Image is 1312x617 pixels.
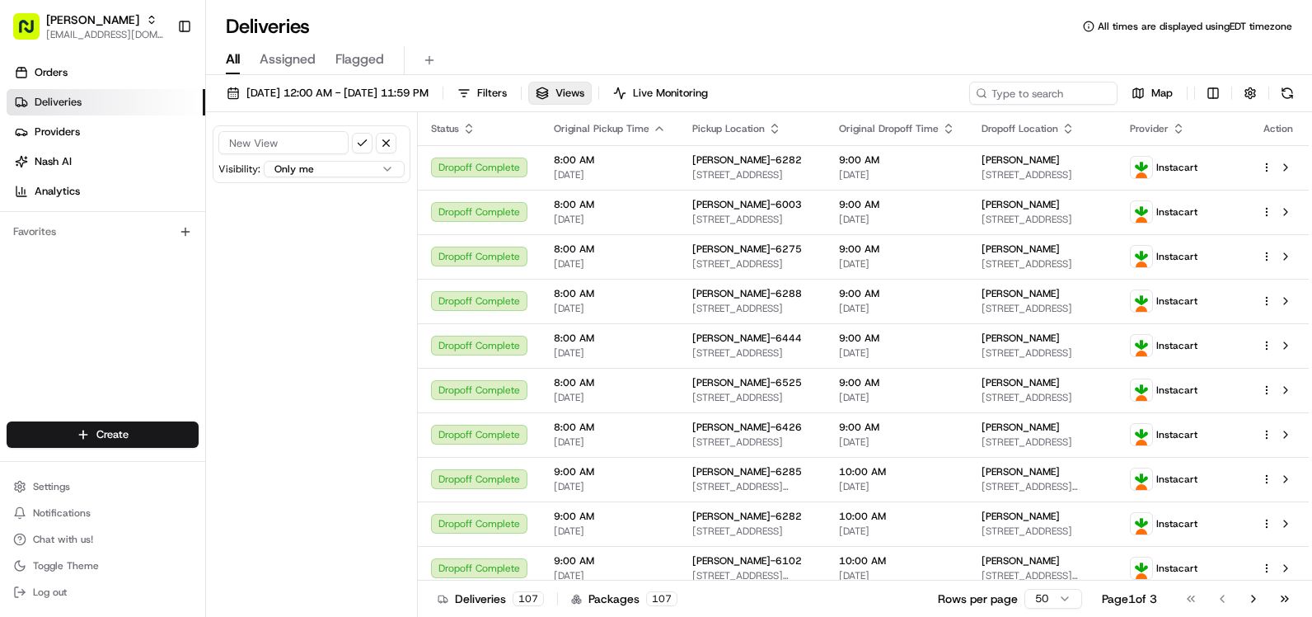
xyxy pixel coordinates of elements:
[839,332,955,345] span: 9:00 AM
[982,554,1060,568] span: [PERSON_NAME]
[164,280,199,292] span: Pylon
[1131,157,1152,178] img: profile_instacart_ahold_partner.png
[692,287,802,300] span: [PERSON_NAME]-6288
[46,12,139,28] span: [PERSON_NAME]
[7,178,205,205] a: Analytics
[692,302,813,315] span: [STREET_ADDRESS]
[982,287,1060,300] span: [PERSON_NAME]
[33,506,91,520] span: Notifications
[226,49,240,69] span: All
[116,279,199,292] a: Powered byPylon
[982,168,1103,181] span: [STREET_ADDRESS]
[839,525,955,538] span: [DATE]
[7,119,205,145] a: Providers
[1131,469,1152,490] img: profile_instacart_ahold_partner.png
[692,257,813,271] span: [STREET_ADDRESS]
[839,391,955,404] span: [DATE]
[7,59,205,86] a: Orders
[35,95,82,110] span: Deliveries
[1156,250,1197,263] span: Instacart
[1130,122,1169,135] span: Provider
[1131,558,1152,579] img: profile_instacart_ahold_partner.png
[264,161,405,177] button: Only me
[692,122,765,135] span: Pickup Location
[646,591,677,606] div: 107
[692,480,813,493] span: [STREET_ADDRESS][PERSON_NAME]
[982,436,1103,449] span: [STREET_ADDRESS]
[1124,82,1180,105] button: Map
[450,82,514,105] button: Filters
[1098,20,1292,33] span: All times are displayed using EDT timezone
[692,391,813,404] span: [STREET_ADDRESS]
[7,502,199,525] button: Notifications
[982,510,1060,523] span: [PERSON_NAME]
[554,213,666,226] span: [DATE]
[982,465,1060,478] span: [PERSON_NAME]
[839,168,955,181] span: [DATE]
[1156,339,1197,352] span: Instacart
[1156,161,1197,174] span: Instacart
[96,427,129,442] span: Create
[16,158,46,187] img: 1736555255976-a54dd68f-1ca7-489b-9aae-adbdc363a1c4
[839,198,955,211] span: 9:00 AM
[692,569,813,582] span: [STREET_ADDRESS][PERSON_NAME]
[839,122,939,135] span: Original Dropoff Time
[1131,424,1152,445] img: profile_instacart_ahold_partner.png
[692,376,802,389] span: [PERSON_NAME]-6525
[982,525,1103,538] span: [STREET_ADDRESS]
[969,82,1118,105] input: Type to search
[692,332,802,345] span: [PERSON_NAME]-6444
[982,480,1103,493] span: [STREET_ADDRESS][PERSON_NAME]
[982,198,1060,211] span: [PERSON_NAME]
[839,554,955,568] span: 10:00 AM
[1131,290,1152,312] img: profile_instacart_ahold_partner.png
[33,586,67,599] span: Log out
[554,554,666,568] span: 9:00 AM
[156,239,265,256] span: API Documentation
[554,376,666,389] span: 8:00 AM
[1131,335,1152,356] img: profile_instacart_ahold_partner.png
[35,154,72,169] span: Nash AI
[7,554,199,577] button: Toggle Theme
[982,213,1103,226] span: [STREET_ADDRESS]
[982,302,1103,315] span: [STREET_ADDRESS]
[982,243,1060,256] span: [PERSON_NAME]
[938,591,1018,607] p: Rows per page
[1131,513,1152,535] img: profile_instacart_ahold_partner.png
[839,421,955,434] span: 9:00 AM
[10,233,133,262] a: 📗Knowledge Base
[839,436,955,449] span: [DATE]
[555,86,584,101] span: Views
[260,49,316,69] span: Assigned
[692,510,802,523] span: [PERSON_NAME]-6282
[46,28,164,41] button: [EMAIL_ADDRESS][DOMAIN_NAME]
[982,332,1060,345] span: [PERSON_NAME]
[982,153,1060,167] span: [PERSON_NAME]
[16,241,30,254] div: 📗
[839,243,955,256] span: 9:00 AM
[839,346,955,360] span: [DATE]
[839,569,955,582] span: [DATE]
[280,162,300,182] button: Start new chat
[554,480,666,493] span: [DATE]
[692,168,813,181] span: [STREET_ADDRESS]
[1261,122,1296,135] div: Action
[982,257,1103,271] span: [STREET_ADDRESS]
[692,436,813,449] span: [STREET_ADDRESS]
[554,569,666,582] span: [DATE]
[513,591,544,606] div: 107
[1156,294,1197,308] span: Instacart
[218,131,349,154] input: New View
[1156,428,1197,441] span: Instacart
[1156,517,1197,530] span: Instacart
[554,332,666,345] span: 8:00 AM
[33,559,99,572] span: Toggle Theme
[571,591,677,607] div: Packages
[554,122,649,135] span: Original Pickup Time
[16,66,300,92] p: Welcome 👋
[982,346,1103,360] span: [STREET_ADDRESS]
[218,162,260,176] label: Visibility:
[528,82,592,105] button: Views
[692,554,802,568] span: [PERSON_NAME]-6102
[554,436,666,449] span: [DATE]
